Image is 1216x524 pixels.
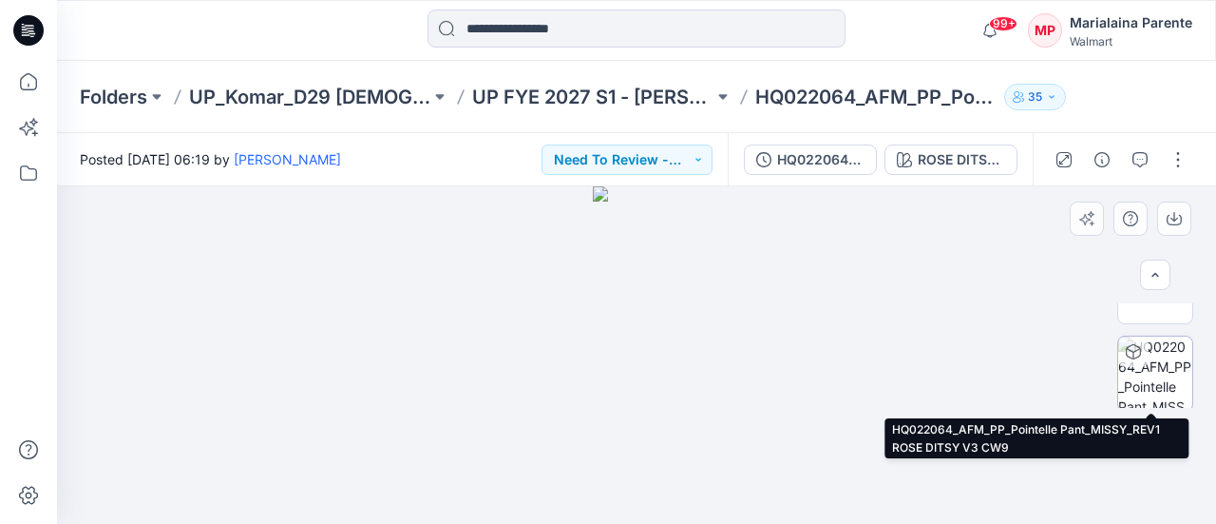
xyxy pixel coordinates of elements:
[1070,34,1192,49] div: Walmart
[1028,13,1062,48] div: MP
[80,149,341,169] span: Posted [DATE] 06:19 by
[884,145,1017,175] button: ROSE DITSY V3 CW9
[1004,84,1066,110] button: 35
[1070,11,1192,34] div: Marialaina Parente
[777,149,864,170] div: HQ022064_AFM_PP_Pointelle Pant_MISSY_REV1
[593,186,680,524] img: eyJhbGciOiJIUzI1NiIsImtpZCI6IjAiLCJzbHQiOiJzZXMiLCJ0eXAiOiJKV1QifQ.eyJkYXRhIjp7InR5cGUiOiJzdG9yYW...
[189,84,430,110] a: UP_Komar_D29 [DEMOGRAPHIC_DATA] Sleep
[1087,145,1117,175] button: Details
[918,149,1005,170] div: ROSE DITSY V3 CW9
[472,84,713,110] a: UP FYE 2027 S1 - [PERSON_NAME] - Final Approval Board
[1118,337,1192,411] img: HQ022064_AFM_PP_Pointelle Pant_MISSY_REV1 ROSE DITSY V3 CW9
[755,84,997,110] p: HQ022064_AFM_PP_Pointelle Pant
[1028,87,1042,107] p: 35
[989,16,1017,31] span: 99+
[80,84,147,110] a: Folders
[744,145,877,175] button: HQ022064_AFM_PP_Pointelle Pant_MISSY_REV1
[234,151,341,167] a: [PERSON_NAME]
